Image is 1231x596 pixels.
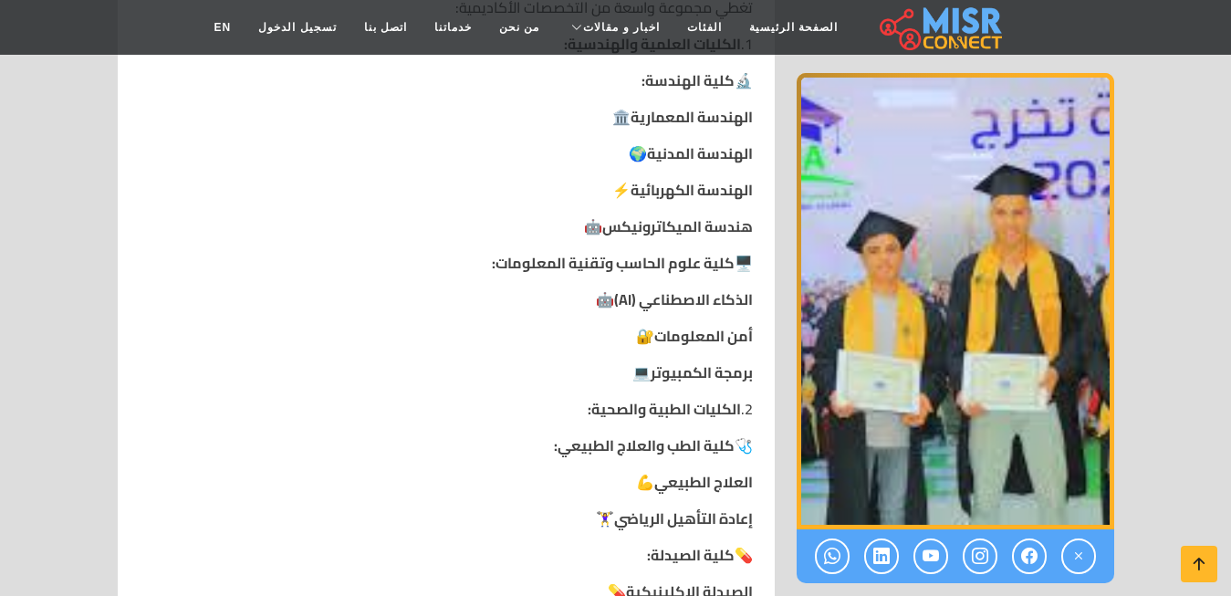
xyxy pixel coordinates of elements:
[614,505,753,532] strong: إعادة التأهيل الرياضي
[140,398,753,420] p: 2.
[140,434,753,456] p: 🩺
[554,432,735,459] strong: كلية الطب والعلاج الطبيعي:
[140,507,753,529] p: 🏋️‍♀️
[140,142,753,164] p: 🌍
[485,10,553,45] a: من نحن
[140,215,753,237] p: 🤖
[583,19,660,36] span: اخبار و مقالات
[140,106,753,128] p: 🏛️
[797,73,1114,529] img: جامعة المعادي الدولية
[654,322,753,350] strong: أمن المعلومات
[654,468,753,496] strong: العلاج الطبيعي
[492,249,735,277] strong: كلية علوم الحاسب وتقنية المعلومات:
[140,361,753,383] p: 💻
[642,67,735,94] strong: كلية الهندسة:
[880,5,1002,50] img: main.misr_connect
[140,544,753,566] p: 💊
[647,140,753,167] strong: الهندسة المدنية
[735,10,851,45] a: الصفحة الرئيسية
[673,10,735,45] a: الفئات
[140,252,753,274] p: 🖥️
[797,73,1114,529] div: 1 / 1
[140,69,753,91] p: 🔬
[350,10,421,45] a: اتصل بنا
[651,359,753,386] strong: برمجة الكمبيوتر
[140,288,753,310] p: 🤖
[614,286,753,313] strong: الذكاء الاصطناعي (AI)
[553,10,673,45] a: اخبار و مقالات
[602,213,753,240] strong: هندسة الميكاترونيكس
[201,10,245,45] a: EN
[631,176,753,204] strong: الهندسة الكهربائية
[245,10,349,45] a: تسجيل الدخول
[140,325,753,347] p: 🔐
[588,395,741,423] strong: الكليات الطبية والصحية:
[647,541,735,569] strong: كلية الصيدلة:
[421,10,485,45] a: خدماتنا
[140,179,753,201] p: ⚡
[140,471,753,493] p: 💪
[631,103,753,131] strong: الهندسة المعمارية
